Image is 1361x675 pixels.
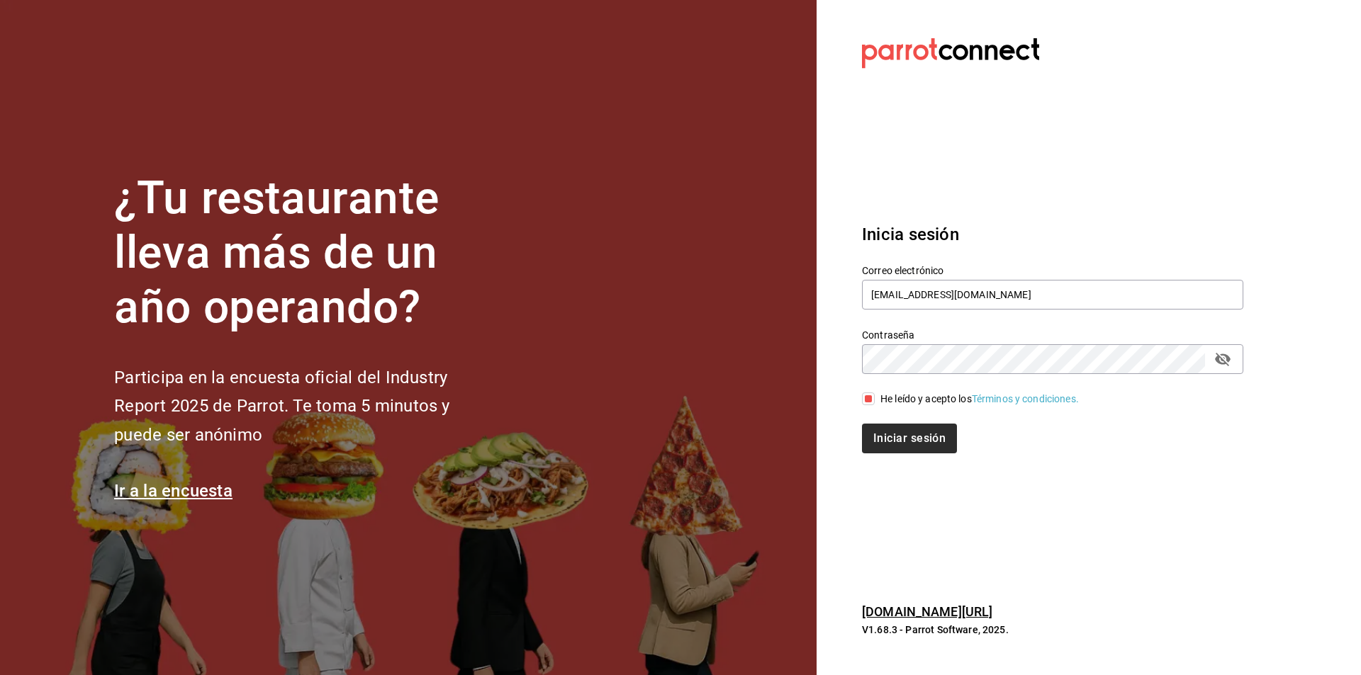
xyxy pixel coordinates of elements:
[972,393,1079,404] a: Términos y condiciones.
[114,481,233,501] a: Ir a la encuesta
[862,222,1243,247] h3: Inicia sesión
[880,392,1079,407] div: He leído y acepto los
[862,623,1243,637] p: V1.68.3 - Parrot Software, 2025.
[114,171,497,334] h1: ¿Tu restaurante lleva más de un año operando?
[862,330,1243,340] label: Contraseña
[862,266,1243,276] label: Correo electrónico
[1211,347,1235,371] button: passwordField
[114,363,497,450] h2: Participa en la encuesta oficial del Industry Report 2025 de Parrot. Te toma 5 minutos y puede se...
[862,604,992,619] a: [DOMAIN_NAME][URL]
[862,424,957,453] button: Iniciar sesión
[862,280,1243,310] input: Ingresa tu correo electrónico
